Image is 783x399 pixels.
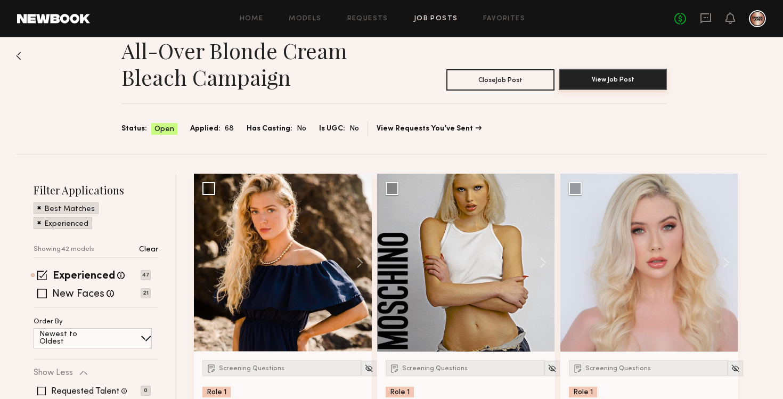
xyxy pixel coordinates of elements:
img: Unhide Model [548,364,557,373]
div: Role 1 [569,387,597,397]
span: Status: [121,123,147,135]
a: Requests [347,15,388,22]
img: Submission Icon [389,363,400,373]
p: Best Matches [44,206,95,213]
div: Role 1 [202,387,231,397]
a: View Job Post [559,69,667,91]
span: 68 [225,123,234,135]
span: Open [154,124,174,135]
p: 0 [141,386,151,396]
label: Requested Talent [51,387,119,396]
label: New Faces [52,289,104,300]
img: Submission Icon [573,363,583,373]
span: Has Casting: [247,123,292,135]
h1: All-over Blonde Cream Bleach Campaign [121,37,394,91]
a: Models [289,15,321,22]
p: Show Less [34,369,73,377]
p: Order By [34,319,63,325]
span: Screening Questions [585,365,651,372]
a: Favorites [483,15,525,22]
h2: Filter Applications [34,183,158,197]
a: Home [240,15,264,22]
span: Applied: [190,123,221,135]
span: Screening Questions [402,365,468,372]
span: No [297,123,306,135]
button: View Job Post [559,69,667,90]
label: Experienced [53,271,115,282]
p: 21 [141,288,151,298]
p: Newest to Oldest [39,331,103,346]
a: View Requests You’ve Sent [377,125,482,133]
p: 47 [141,270,151,280]
button: CloseJob Post [446,69,554,91]
p: Clear [139,246,158,254]
img: Unhide Model [364,364,373,373]
img: Back to previous page [16,52,21,60]
p: Showing 42 models [34,246,94,253]
img: Unhide Model [731,364,740,373]
span: Is UGC: [319,123,345,135]
a: Job Posts [414,15,458,22]
img: Submission Icon [206,363,217,373]
span: Screening Questions [219,365,284,372]
span: No [349,123,359,135]
div: Role 1 [386,387,414,397]
p: Experienced [44,221,88,228]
